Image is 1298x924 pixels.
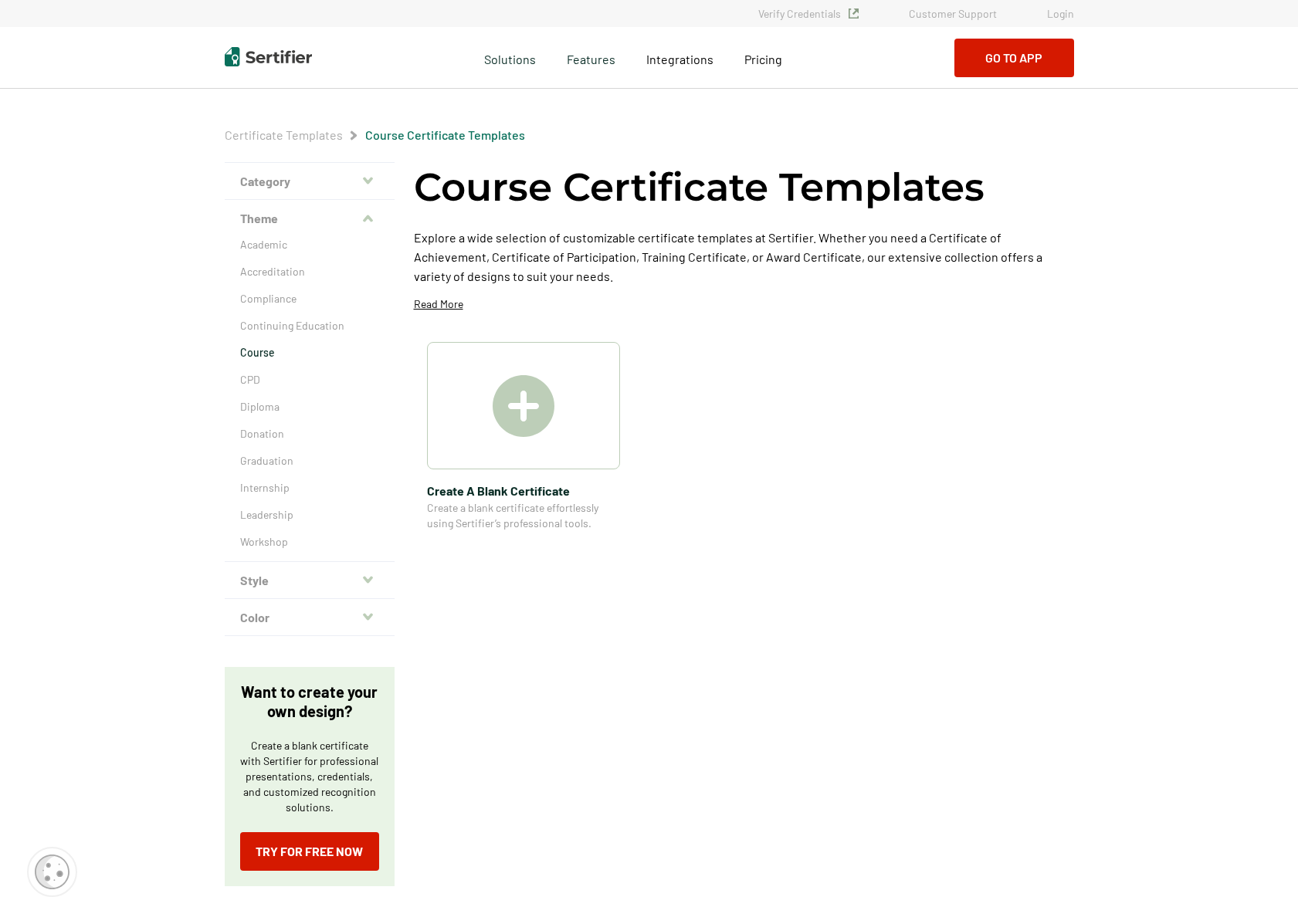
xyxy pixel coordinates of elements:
[414,228,1074,286] p: Explore a wide selection of customizable certificate templates at Sertifier. Whether you need a C...
[225,127,525,143] div: Breadcrumb
[646,48,713,67] a: Integrations
[240,237,379,252] a: Academic
[240,480,379,496] a: Internship
[240,372,379,388] a: CPD
[567,48,615,67] span: Features
[744,52,782,66] span: Pricing
[240,453,379,469] a: Graduation
[427,500,620,531] span: Create a blank certificate effortlessly using Sertifier’s professional tools.
[849,8,859,19] img: Verified
[240,345,379,360] a: Course
[240,318,379,333] a: Continuing Education
[225,163,395,200] button: Category
[240,264,379,279] a: Accreditation
[225,127,343,142] a: Certificate Templates
[240,534,379,550] a: Workshop
[225,47,312,66] img: Sertifier | Digital Credentialing Platform
[240,682,379,721] p: Want to create your own design?
[646,52,713,66] span: Integrations
[225,237,395,562] div: Theme
[758,7,859,20] a: Verify Credentials
[427,481,620,500] span: Create A Blank Certificate
[240,738,379,815] p: Create a blank certificate with Sertifier for professional presentations, credentials, and custom...
[1047,7,1074,20] a: Login
[744,48,782,67] a: Pricing
[493,375,554,437] img: Create A Blank Certificate
[954,39,1074,77] button: Go to App
[414,296,463,312] p: Read More
[909,7,997,20] a: Customer Support
[240,426,379,442] a: Donation
[240,507,379,523] a: Leadership
[225,562,395,599] button: Style
[365,127,525,142] a: Course Certificate Templates
[240,291,379,306] a: Compliance
[240,832,379,871] a: Try for Free Now
[484,48,536,67] span: Solutions
[414,162,985,212] h1: Course Certificate Templates
[225,599,395,636] button: Color
[240,399,379,415] a: Diploma
[225,200,395,237] button: Theme
[35,855,69,889] img: Cookie Popup Icon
